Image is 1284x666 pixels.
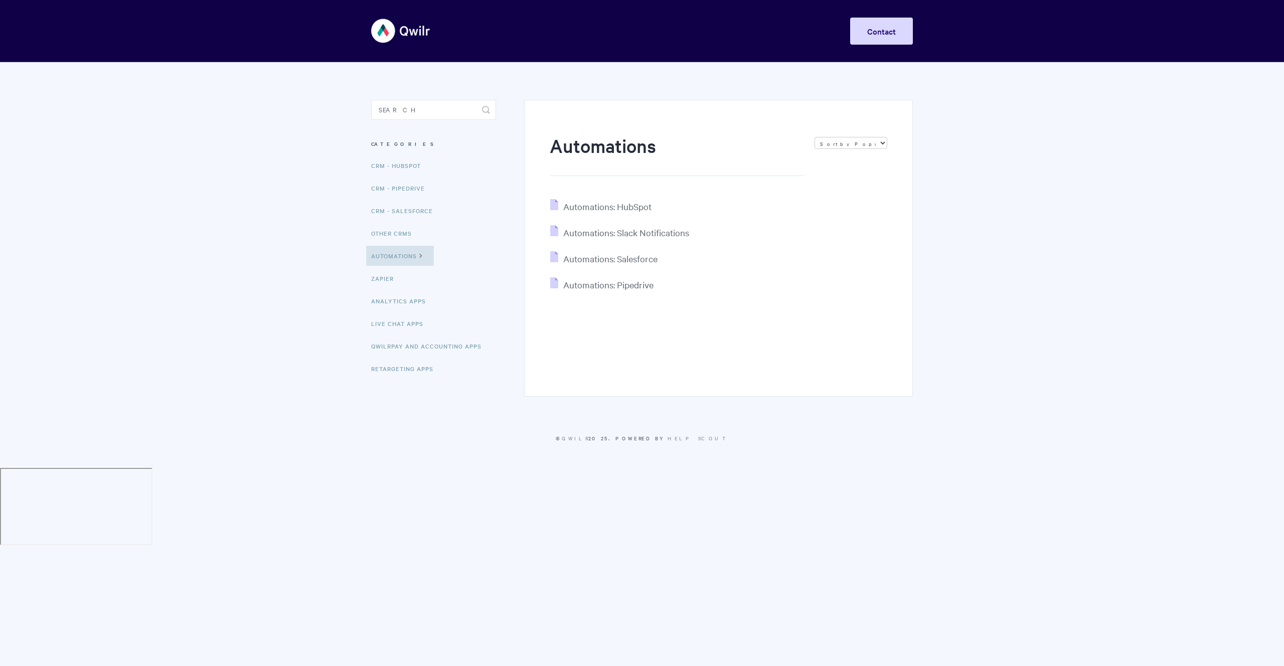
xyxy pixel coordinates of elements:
a: Automations [366,246,434,266]
h3: Categories [371,135,496,153]
select: Page reloads on selection [815,137,887,149]
a: Live Chat Apps [371,313,431,334]
a: Qwilr [562,434,588,442]
a: CRM - Pipedrive [371,178,432,198]
span: Powered by [615,434,728,442]
a: Analytics Apps [371,291,433,311]
a: Automations: Salesforce [550,253,658,264]
a: QwilrPay and Accounting Apps [371,336,489,356]
span: Automations: HubSpot [563,201,652,212]
a: Automations: HubSpot [550,201,652,212]
input: Search [371,100,496,120]
a: CRM - Salesforce [371,201,440,221]
a: Retargeting Apps [371,359,441,379]
span: Automations: Salesforce [563,253,658,264]
img: Qwilr Help Center [371,12,431,50]
a: CRM - HubSpot [371,155,428,176]
span: Automations: Slack Notifications [563,227,689,238]
a: Help Scout [668,434,728,442]
p: © 2025. [371,434,913,443]
h1: Automations [550,133,805,176]
span: Automations: Pipedrive [563,279,654,290]
a: Contact [850,18,913,45]
a: Other CRMs [371,223,419,243]
a: Automations: Slack Notifications [550,227,689,238]
a: Automations: Pipedrive [550,279,654,290]
a: Zapier [371,268,401,288]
